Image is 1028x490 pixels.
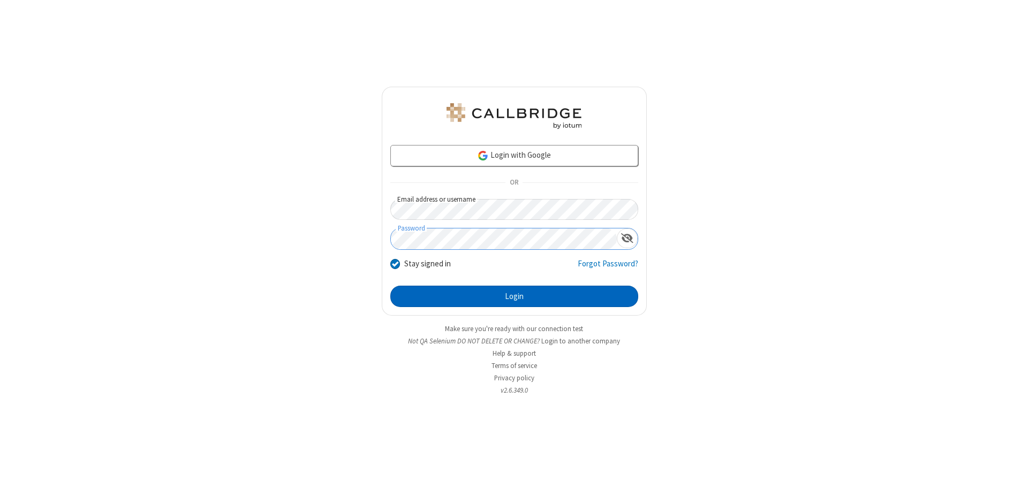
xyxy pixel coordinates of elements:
li: Not QA Selenium DO NOT DELETE OR CHANGE? [382,336,647,346]
a: Help & support [493,349,536,358]
span: OR [505,175,523,190]
img: QA Selenium DO NOT DELETE OR CHANGE [444,103,584,129]
label: Stay signed in [404,258,451,270]
div: Show password [617,228,638,248]
li: v2.6.349.0 [382,385,647,395]
img: google-icon.png [477,150,489,162]
a: Login with Google [390,145,638,166]
button: Login [390,286,638,307]
button: Login to another company [541,336,620,346]
input: Email address or username [390,199,638,220]
a: Privacy policy [494,373,534,382]
a: Terms of service [492,361,537,370]
a: Make sure you're ready with our connection test [445,324,583,333]
input: Password [391,228,617,249]
a: Forgot Password? [578,258,638,278]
